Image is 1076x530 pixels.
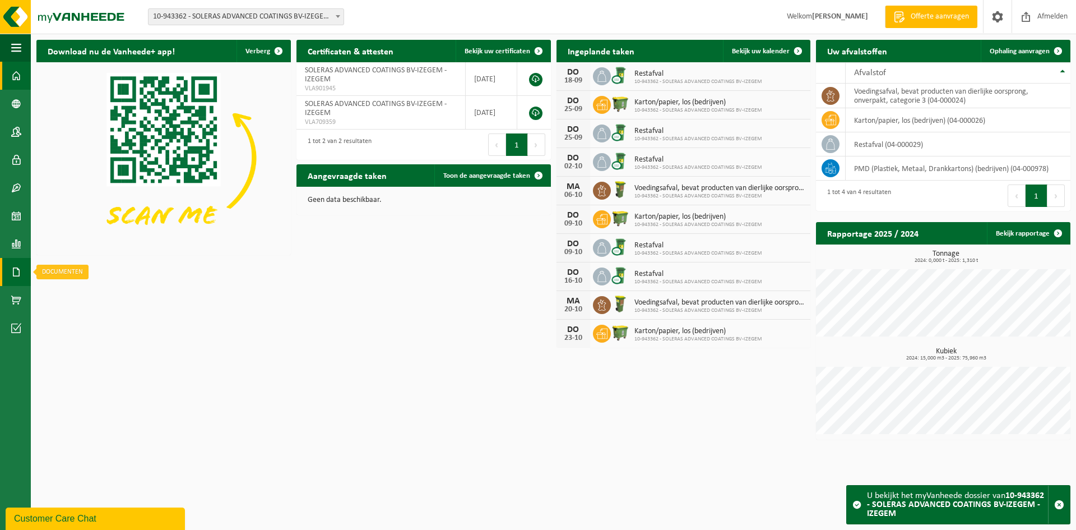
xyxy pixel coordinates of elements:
[466,62,517,96] td: [DATE]
[305,118,457,127] span: VLA709359
[634,222,762,228] span: 10-943362 - SOLERAS ADVANCED COATINGS BV-IZEGEM
[822,348,1070,361] h3: Kubiek
[611,209,630,228] img: WB-1100-HPE-GN-50
[822,183,891,208] div: 1 tot 4 van 4 resultaten
[562,268,585,277] div: DO
[885,6,977,28] a: Offerte aanvragen
[854,68,886,77] span: Afvalstof
[562,134,585,142] div: 25-09
[634,70,762,79] span: Restafval
[611,180,630,199] img: WB-0060-HPE-GN-50
[562,96,585,105] div: DO
[723,40,809,62] a: Bekijk uw kalender
[236,40,290,62] button: Verberg
[562,220,585,228] div: 09-10
[562,77,585,85] div: 18-09
[634,250,762,257] span: 10-943362 - SOLERAS ADVANCED COATINGS BV-IZEGEM
[611,123,630,142] img: WB-0240-CU
[634,136,762,142] span: 10-943362 - SOLERAS ADVANCED COATINGS BV-IZEGEM
[732,48,790,55] span: Bekijk uw kalender
[611,237,630,256] img: WB-0240-CU
[245,48,270,55] span: Verberg
[562,68,585,77] div: DO
[148,8,344,25] span: 10-943362 - SOLERAS ADVANCED COATINGS BV-IZEGEM - IZEGEM
[466,96,517,130] td: [DATE]
[1047,185,1065,207] button: Next
[611,94,630,113] img: WB-1100-HPE-GN-50
[634,336,762,343] span: 10-943362 - SOLERAS ADVANCED COATINGS BV-IZEGEM
[6,505,187,530] iframe: chat widget
[990,48,1050,55] span: Ophaling aanvragen
[634,307,805,314] span: 10-943362 - SOLERAS ADVANCED COATINGS BV-IZEGEM
[36,62,291,253] img: Download de VHEPlus App
[611,323,630,342] img: WB-1100-HPE-GN-50
[634,270,762,279] span: Restafval
[634,327,762,336] span: Karton/papier, los (bedrijven)
[981,40,1069,62] a: Ophaling aanvragen
[867,486,1048,524] div: U bekijkt het myVanheede dossier van
[562,182,585,191] div: MA
[611,266,630,285] img: WB-0240-CU
[465,48,530,55] span: Bekijk uw certificaten
[987,222,1069,245] a: Bekijk rapportage
[822,250,1070,264] h3: Tonnage
[562,334,585,342] div: 23-10
[434,164,550,187] a: Toon de aangevraagde taken
[296,164,398,186] h2: Aangevraagde taken
[908,11,972,22] span: Offerte aanvragen
[296,40,405,62] h2: Certificaten & attesten
[634,98,762,107] span: Karton/papier, los (bedrijven)
[506,133,528,156] button: 1
[562,191,585,199] div: 06-10
[634,164,762,171] span: 10-943362 - SOLERAS ADVANCED COATINGS BV-IZEGEM
[846,132,1070,156] td: restafval (04-000029)
[822,356,1070,361] span: 2024: 15,000 m3 - 2025: 75,960 m3
[302,132,372,157] div: 1 tot 2 van 2 resultaten
[305,66,447,84] span: SOLERAS ADVANCED COATINGS BV-IZEGEM - IZEGEM
[816,222,930,244] h2: Rapportage 2025 / 2024
[562,239,585,248] div: DO
[149,9,344,25] span: 10-943362 - SOLERAS ADVANCED COATINGS BV-IZEGEM - IZEGEM
[634,107,762,114] span: 10-943362 - SOLERAS ADVANCED COATINGS BV-IZEGEM
[562,306,585,314] div: 20-10
[1026,185,1047,207] button: 1
[611,294,630,314] img: WB-0060-HPE-GN-50
[634,193,805,200] span: 10-943362 - SOLERAS ADVANCED COATINGS BV-IZEGEM
[456,40,550,62] a: Bekijk uw certificaten
[634,213,762,222] span: Karton/papier, los (bedrijven)
[634,79,762,85] span: 10-943362 - SOLERAS ADVANCED COATINGS BV-IZEGEM
[562,154,585,163] div: DO
[816,40,898,62] h2: Uw afvalstoffen
[562,325,585,334] div: DO
[634,279,762,285] span: 10-943362 - SOLERAS ADVANCED COATINGS BV-IZEGEM
[634,298,805,307] span: Voedingsafval, bevat producten van dierlijke oorsprong, onverpakt, categorie 3
[634,127,762,136] span: Restafval
[562,125,585,134] div: DO
[308,196,540,204] p: Geen data beschikbaar.
[305,100,447,117] span: SOLERAS ADVANCED COATINGS BV-IZEGEM - IZEGEM
[305,84,457,93] span: VLA901945
[562,105,585,113] div: 25-09
[634,241,762,250] span: Restafval
[562,163,585,170] div: 02-10
[1008,185,1026,207] button: Previous
[867,491,1044,518] strong: 10-943362 - SOLERAS ADVANCED COATINGS BV-IZEGEM - IZEGEM
[528,133,545,156] button: Next
[846,84,1070,108] td: voedingsafval, bevat producten van dierlijke oorsprong, onverpakt, categorie 3 (04-000024)
[562,211,585,220] div: DO
[443,172,530,179] span: Toon de aangevraagde taken
[556,40,646,62] h2: Ingeplande taken
[36,40,186,62] h2: Download nu de Vanheede+ app!
[846,156,1070,181] td: PMD (Plastiek, Metaal, Drankkartons) (bedrijven) (04-000978)
[822,258,1070,264] span: 2024: 0,000 t - 2025: 1,310 t
[812,12,868,21] strong: [PERSON_NAME]
[562,248,585,256] div: 09-10
[611,66,630,85] img: WB-0240-CU
[634,184,805,193] span: Voedingsafval, bevat producten van dierlijke oorsprong, onverpakt, categorie 3
[634,155,762,164] span: Restafval
[562,297,585,306] div: MA
[611,151,630,170] img: WB-0240-CU
[488,133,506,156] button: Previous
[846,108,1070,132] td: karton/papier, los (bedrijven) (04-000026)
